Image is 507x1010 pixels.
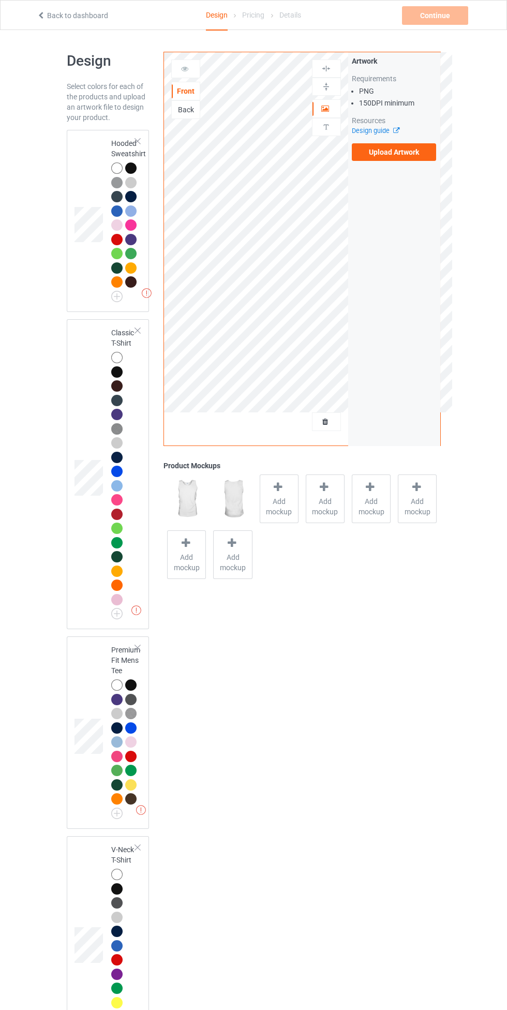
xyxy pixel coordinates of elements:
[242,1,264,29] div: Pricing
[306,496,344,517] span: Add mockup
[111,645,140,815] div: Premium Fit Mens Tee
[167,530,206,579] div: Add mockup
[398,496,436,517] span: Add mockup
[359,86,437,96] li: PNG
[67,319,150,629] div: Classic T-Shirt
[321,82,331,92] img: svg%3E%0A
[111,291,123,302] img: svg+xml;base64,PD94bWwgdmVyc2lvbj0iMS4wIiBlbmNvZGluZz0iVVRGLTgiPz4KPHN2ZyB3aWR0aD0iMjJweCIgaGVpZ2...
[398,474,437,523] div: Add mockup
[163,461,440,471] div: Product Mockups
[352,115,437,126] div: Resources
[352,56,437,66] div: Artwork
[67,636,150,829] div: Premium Fit Mens Tee
[142,288,152,298] img: exclamation icon
[168,552,205,573] span: Add mockup
[172,86,200,96] div: Front
[359,98,437,108] li: 150 DPI minimum
[67,81,150,123] div: Select colors for each of the products and upload an artwork file to design your product.
[167,474,206,523] img: regular.jpg
[125,708,137,719] img: heather_texture.png
[321,122,331,132] img: svg%3E%0A
[352,143,437,161] label: Upload Artwork
[111,328,136,616] div: Classic T-Shirt
[206,1,228,31] div: Design
[111,423,123,435] img: heather_texture.png
[67,130,150,312] div: Hooded Sweatshirt
[111,608,123,619] img: svg+xml;base64,PD94bWwgdmVyc2lvbj0iMS4wIiBlbmNvZGluZz0iVVRGLTgiPz4KPHN2ZyB3aWR0aD0iMjJweCIgaGVpZ2...
[352,496,390,517] span: Add mockup
[111,808,123,819] img: svg+xml;base64,PD94bWwgdmVyc2lvbj0iMS4wIiBlbmNvZGluZz0iVVRGLTgiPz4KPHN2ZyB3aWR0aD0iMjJweCIgaGVpZ2...
[213,474,252,523] img: regular.jpg
[352,474,391,523] div: Add mockup
[131,605,141,615] img: exclamation icon
[213,530,252,579] div: Add mockup
[172,105,200,115] div: Back
[321,64,331,73] img: svg%3E%0A
[214,552,251,573] span: Add mockup
[67,52,150,70] h1: Design
[136,805,146,815] img: exclamation icon
[306,474,345,523] div: Add mockup
[352,73,437,84] div: Requirements
[279,1,301,29] div: Details
[352,127,399,135] a: Design guide
[260,474,299,523] div: Add mockup
[37,11,108,20] a: Back to dashboard
[111,138,146,299] div: Hooded Sweatshirt
[260,496,298,517] span: Add mockup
